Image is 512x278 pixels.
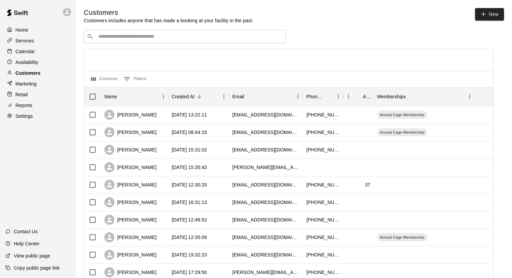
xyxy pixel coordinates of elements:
[377,233,427,241] div: Annual Cage Membership
[101,87,168,106] div: Name
[5,100,70,110] a: Reports
[232,111,300,118] div: willemsk@yahoo.com
[172,164,207,171] div: 2025-10-08 15:35:43
[333,92,343,102] button: Menu
[475,8,504,21] a: New
[229,87,303,106] div: Email
[306,111,340,118] div: +12268863977
[14,228,38,235] p: Contact Us
[15,102,32,109] p: Reports
[172,199,207,206] div: 2025-10-06 16:31:13
[172,269,207,276] div: 2025-10-03 17:29:50
[84,17,253,24] p: Customers includes anyone that has made a booking at your facility in the past.
[15,37,34,44] p: Services
[195,92,204,101] button: Sort
[104,250,157,260] div: [PERSON_NAME]
[406,92,415,101] button: Sort
[15,70,40,76] p: Customers
[306,251,340,258] div: +12896846445
[377,87,406,106] div: Memberships
[104,87,117,106] div: Name
[14,265,60,271] p: Copy public page link
[306,199,340,206] div: +15194908021
[377,128,427,136] div: Annual Cage Membership
[172,146,207,153] div: 2025-10-09 15:31:02
[377,235,427,240] span: Annual Cage Membership
[5,79,70,89] a: Marketing
[5,36,70,46] a: Services
[465,92,475,102] button: Menu
[232,181,300,188] div: bansheeboy_25@hotmail.ca
[365,181,370,188] div: 37
[303,87,343,106] div: Phone Number
[5,90,70,100] a: Retail
[232,234,300,241] div: bret_harper2000@yahoo.ca
[172,234,207,241] div: 2025-10-06 12:35:09
[14,252,50,259] p: View public page
[232,216,300,223] div: jordan_vansevenant@hotmail.com
[5,111,70,121] a: Settings
[232,129,300,136] div: shawn874@hotmail.com
[343,87,374,106] div: Age
[306,146,340,153] div: +15194646262
[104,110,157,120] div: [PERSON_NAME]
[306,234,340,241] div: +15194020597
[15,27,28,33] p: Home
[15,80,37,87] p: Marketing
[219,92,229,102] button: Menu
[306,129,340,136] div: +15194023010
[377,112,427,117] span: Annual Cage Membership
[104,162,157,172] div: [PERSON_NAME]
[306,181,340,188] div: +15193124046
[172,216,207,223] div: 2025-10-06 12:46:52
[15,59,38,66] p: Availability
[84,8,253,17] h5: Customers
[172,181,207,188] div: 2025-10-07 12:30:20
[104,232,157,242] div: [PERSON_NAME]
[232,199,300,206] div: benp.werden@gmail.com
[5,25,70,35] a: Home
[377,130,427,135] span: Annual Cage Membership
[172,129,207,136] div: 2025-10-10 08:44:15
[15,48,35,55] p: Calendar
[232,146,300,153] div: lhamill11@cogeco.ca
[104,145,157,155] div: [PERSON_NAME]
[15,91,28,98] p: Retail
[244,92,254,101] button: Sort
[5,46,70,57] a: Calendar
[306,269,340,276] div: +15198789905
[84,30,286,43] div: Search customers by name or email
[5,68,70,78] a: Customers
[232,164,300,171] div: lydia+sarnia@runswiftapp.com
[104,267,157,277] div: [PERSON_NAME]
[306,216,340,223] div: +15194662779
[293,92,303,102] button: Menu
[104,197,157,207] div: [PERSON_NAME]
[232,87,244,106] div: Email
[172,87,195,106] div: Created At
[172,111,207,118] div: 2025-10-10 13:22:11
[15,113,33,119] p: Settings
[168,87,229,106] div: Created At
[90,74,119,84] button: Select columns
[122,74,148,84] button: Show filters
[232,269,300,276] div: owen.utley@hotmail.com
[5,57,70,67] a: Availability
[104,127,157,137] div: [PERSON_NAME]
[104,180,157,190] div: [PERSON_NAME]
[306,87,324,106] div: Phone Number
[172,251,207,258] div: 2025-10-03 19:32:23
[117,92,127,101] button: Sort
[104,215,157,225] div: [PERSON_NAME]
[353,92,363,101] button: Sort
[14,240,39,247] p: Help Center
[343,92,353,102] button: Menu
